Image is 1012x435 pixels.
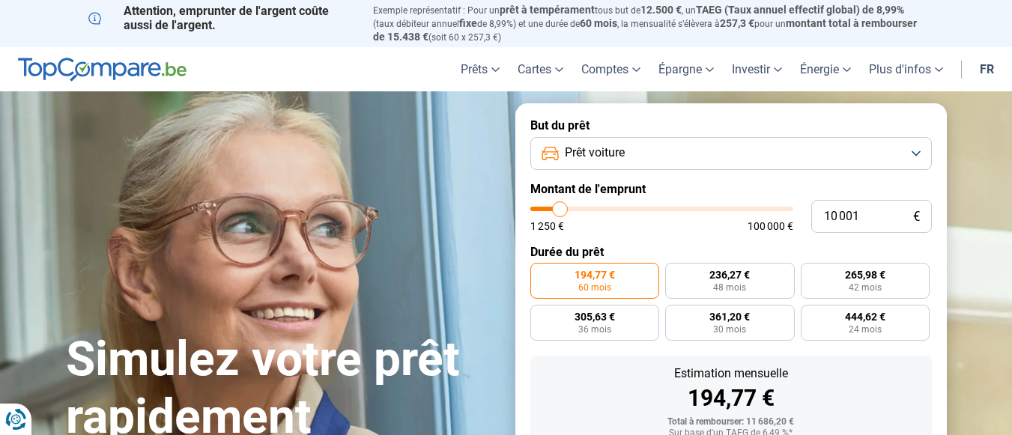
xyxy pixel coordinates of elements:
span: TAEG (Taux annuel effectif global) de 8,99% [696,4,904,16]
span: Prêt voiture [565,145,625,161]
a: Plus d'infos [860,47,952,91]
span: 265,98 € [845,270,885,280]
span: 48 mois [713,283,746,292]
button: Prêt voiture [530,137,932,170]
label: Durée du prêt [530,245,932,259]
span: 24 mois [849,325,882,334]
span: 1 250 € [530,221,564,231]
span: 236,27 € [709,270,750,280]
span: 444,62 € [845,311,885,322]
span: 100 000 € [748,221,793,231]
span: 194,77 € [575,270,615,280]
span: 361,20 € [709,311,750,322]
span: 305,63 € [575,311,615,322]
span: 30 mois [713,325,746,334]
p: Attention, emprunter de l'argent coûte aussi de l'argent. [88,4,355,32]
span: prêt à tempérament [500,4,595,16]
img: TopCompare [18,58,187,82]
span: 12.500 € [640,4,682,16]
a: Comptes [572,47,649,91]
span: 60 mois [578,283,611,292]
a: Investir [723,47,791,91]
a: Énergie [791,47,860,91]
label: Montant de l'emprunt [530,182,932,196]
span: montant total à rembourser de 15.438 € [373,17,917,43]
span: 257,3 € [720,17,754,29]
a: Cartes [509,47,572,91]
div: Estimation mensuelle [542,368,920,380]
a: fr [971,47,1003,91]
p: Exemple représentatif : Pour un tous but de , un (taux débiteur annuel de 8,99%) et une durée de ... [373,4,924,43]
a: Épargne [649,47,723,91]
span: fixe [459,17,477,29]
div: 194,77 € [542,387,920,410]
span: 60 mois [580,17,617,29]
label: But du prêt [530,118,932,133]
a: Prêts [452,47,509,91]
div: Total à rembourser: 11 686,20 € [542,417,920,428]
span: 36 mois [578,325,611,334]
span: € [913,210,920,223]
span: 42 mois [849,283,882,292]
